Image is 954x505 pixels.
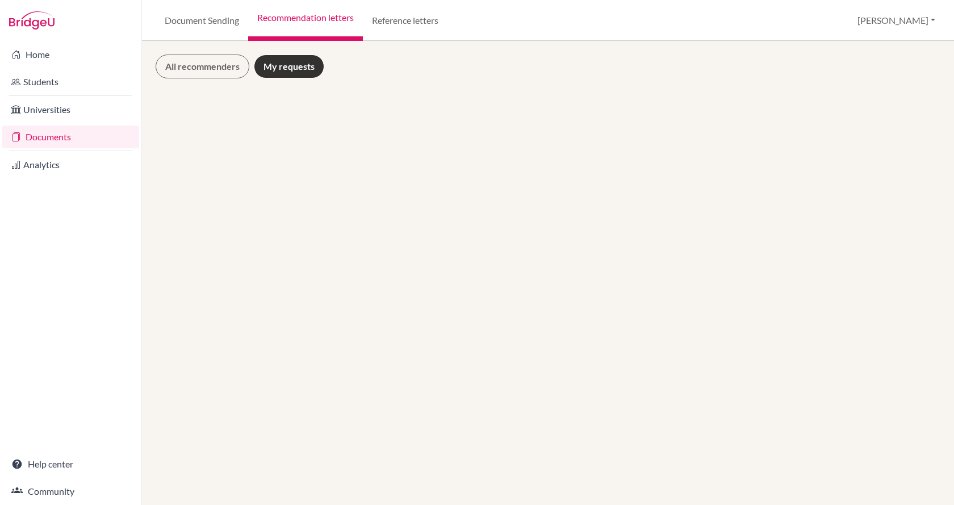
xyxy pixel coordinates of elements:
[2,98,139,121] a: Universities
[2,43,139,66] a: Home
[2,153,139,176] a: Analytics
[2,126,139,148] a: Documents
[2,453,139,475] a: Help center
[2,70,139,93] a: Students
[9,11,55,30] img: Bridge-U
[254,55,324,78] a: My requests
[2,480,139,503] a: Community
[852,10,940,31] button: [PERSON_NAME]
[156,55,249,78] a: All recommenders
